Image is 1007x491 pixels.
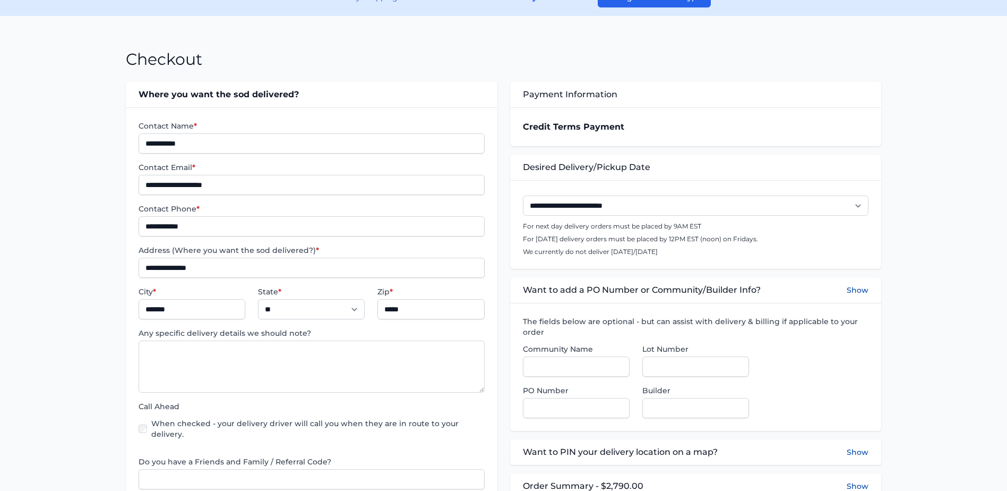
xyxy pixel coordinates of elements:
div: Desired Delivery/Pickup Date [510,155,881,180]
span: Want to add a PO Number or Community/Builder Info? [523,284,761,297]
div: Payment Information [510,82,881,107]
p: For [DATE] delivery orders must be placed by 12PM EST (noon) on Fridays. [523,235,868,243]
label: PO Number [523,385,630,396]
label: Community Name [523,344,630,354]
label: Contact Name [139,121,484,131]
label: Any specific delivery details we should note? [139,328,484,338]
label: Address (Where you want the sod delivered?) [139,245,484,256]
label: City [139,286,245,297]
label: Do you have a Friends and Family / Referral Code? [139,456,484,467]
label: Lot Number [642,344,749,354]
label: The fields below are optional - but can assist with delivery & billing if applicable to your order [523,316,868,337]
label: Contact Email [139,162,484,173]
h1: Checkout [126,50,202,69]
button: Show [847,284,868,297]
label: Call Ahead [139,401,484,412]
label: Zip [377,286,484,297]
label: Builder [642,385,749,396]
label: Contact Phone [139,204,484,214]
label: State [258,286,365,297]
span: Want to PIN your delivery location on a map? [523,446,718,459]
p: We currently do not deliver [DATE]/[DATE] [523,248,868,256]
button: Show [847,446,868,459]
strong: Credit Terms Payment [523,122,624,132]
label: When checked - your delivery driver will call you when they are in route to your delivery. [151,418,484,439]
p: For next day delivery orders must be placed by 9AM EST [523,222,868,231]
div: Where you want the sod delivered? [126,82,497,107]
